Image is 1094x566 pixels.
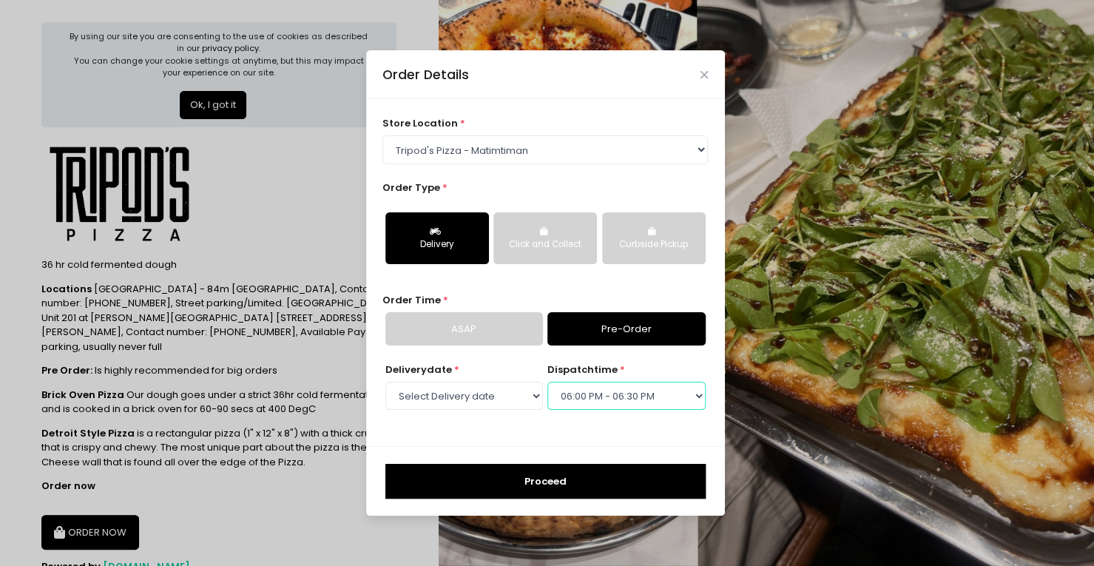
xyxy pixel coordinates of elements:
[385,212,489,264] button: Delivery
[385,312,543,346] a: ASAP
[385,363,452,377] span: Delivery date
[547,312,705,346] a: Pre-Order
[700,71,708,78] button: Close
[382,116,458,130] span: store location
[382,181,440,195] span: Order Type
[493,212,597,264] button: Click and Collect
[504,238,587,252] div: Click and Collect
[602,212,706,264] button: Curbside Pickup
[396,238,479,252] div: Delivery
[382,65,469,84] div: Order Details
[612,238,695,252] div: Curbside Pickup
[382,293,441,307] span: Order Time
[547,363,618,377] span: dispatch time
[385,464,706,499] button: Proceed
